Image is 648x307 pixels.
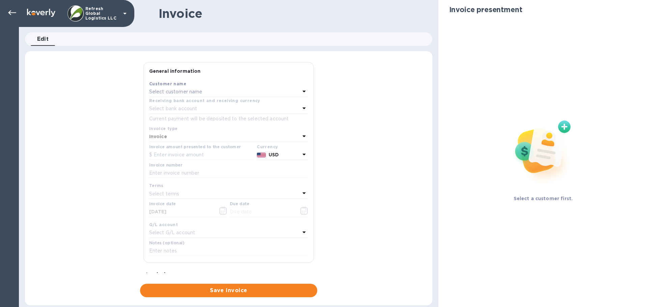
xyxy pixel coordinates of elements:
[149,105,197,112] p: Select bank account
[149,163,182,167] label: Invoice number
[257,144,278,149] b: Currency
[149,88,202,95] p: Select customer name
[257,153,266,157] img: USD
[149,150,254,160] input: $ Enter invoice amount
[37,34,49,44] span: Edit
[149,229,195,236] p: Select G/L account
[230,202,249,206] label: Due date
[149,145,241,149] label: Invoice amount presented to the customer
[149,202,176,206] label: Invoice date
[149,207,213,217] input: Select date
[149,183,164,188] b: Terms
[149,246,308,256] input: Enter notes
[149,81,186,86] b: Customer name
[230,207,294,217] input: Due date
[449,5,522,14] h2: Invoice presentment
[85,6,119,21] p: Refresh Global Logistics LLC
[149,115,308,122] p: Current payment will be deposited to the selected account
[269,152,279,157] b: USD
[149,168,308,178] input: Enter invoice number
[149,98,260,103] b: Receiving bank account and receiving currency
[149,222,178,227] b: G/L account
[140,284,317,297] button: Save invoice
[149,190,180,197] p: Select terms
[149,68,201,74] b: General information
[146,271,311,278] p: Invoice image
[27,9,55,17] img: Logo
[149,241,185,245] label: Notes (optional)
[159,6,202,21] h1: Invoice
[145,286,312,295] span: Save invoice
[149,134,167,139] b: Invoice
[149,126,178,131] b: Invoice type
[514,195,573,202] p: Select a customer first.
